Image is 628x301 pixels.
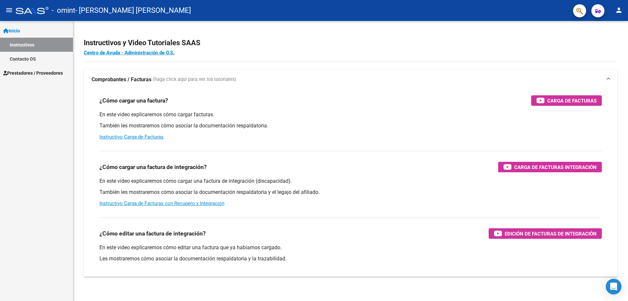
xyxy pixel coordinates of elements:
div: Comprobantes / Facturas (haga click aquí para ver los tutoriales) [84,90,618,277]
span: Prestadores / Proveedores [3,69,63,77]
mat-icon: person [615,6,623,14]
h3: ¿Cómo cargar una factura de integración? [99,162,207,172]
mat-icon: menu [5,6,13,14]
a: Instructivo Carga de Facturas [99,134,164,140]
span: Carga de Facturas [547,97,597,105]
button: Carga de Facturas Integración [498,162,602,172]
span: - omint [52,3,75,18]
p: En este video explicaremos cómo cargar una factura de integración (discapacidad). [99,178,602,185]
span: (haga click aquí para ver los tutoriales) [153,76,236,83]
p: En este video explicaremos cómo editar una factura que ya habíamos cargado. [99,244,602,251]
a: Instructivo Carga de Facturas con Recupero x Integración [99,200,224,206]
p: También les mostraremos cómo asociar la documentación respaldatoria y el legajo del afiliado. [99,189,602,196]
span: Inicio [3,27,20,34]
h3: ¿Cómo editar una factura de integración? [99,229,206,238]
button: Carga de Facturas [531,95,602,106]
h2: Instructivos y Video Tutoriales SAAS [84,37,618,49]
a: Centro de Ayuda - Administración de O.S. [84,50,174,56]
span: Edición de Facturas de integración [505,230,597,238]
button: Edición de Facturas de integración [489,228,602,239]
p: Les mostraremos cómo asociar la documentación respaldatoria y la trazabilidad. [99,255,602,262]
mat-expansion-panel-header: Comprobantes / Facturas (haga click aquí para ver los tutoriales) [84,69,618,90]
p: También les mostraremos cómo asociar la documentación respaldatoria. [99,122,602,129]
span: - [PERSON_NAME] [PERSON_NAME] [75,3,191,18]
strong: Comprobantes / Facturas [92,76,151,83]
h3: ¿Cómo cargar una factura? [99,96,168,105]
p: En este video explicaremos cómo cargar facturas. [99,111,602,118]
span: Carga de Facturas Integración [514,163,597,171]
div: Open Intercom Messenger [606,279,621,294]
